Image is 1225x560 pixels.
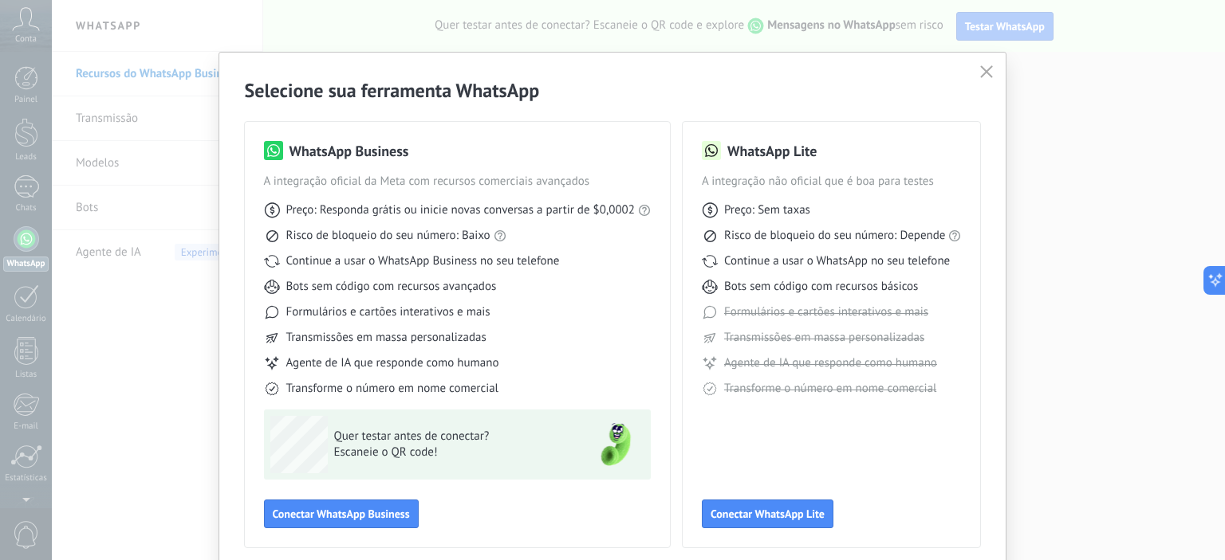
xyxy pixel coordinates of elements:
[286,228,490,244] span: Risco de bloqueio do seu número: Baixo
[727,141,817,161] h3: WhatsApp Lite
[702,174,962,190] span: A integração não oficial que é boa para testes
[264,499,419,528] button: Conectar WhatsApp Business
[286,330,486,346] span: Transmissões em massa personalizadas
[286,202,635,218] span: Preço: Responda grátis ou inicie novas conversas a partir de $0,0002
[724,279,918,295] span: Bots sem código com recursos básicos
[286,279,497,295] span: Bots sem código com recursos avançados
[290,141,409,161] h3: WhatsApp Business
[724,355,937,371] span: Agente de IA que responde como humano
[724,202,810,218] span: Preço: Sem taxas
[273,508,410,519] span: Conectar WhatsApp Business
[724,304,928,320] span: Formulários e cartões interativos e mais
[286,381,498,397] span: Transforme o número em nome comercial
[264,174,651,190] span: A integração oficial da Meta com recursos comerciais avançados
[334,429,567,444] span: Quer testar antes de conectar?
[724,253,950,269] span: Continue a usar o WhatsApp no seu telefone
[334,444,567,460] span: Escaneie o QR code!
[286,355,499,371] span: Agente de IA que responde como humano
[724,381,936,397] span: Transforme o número em nome comercial
[245,78,981,103] h2: Selecione sua ferramenta WhatsApp
[286,253,560,269] span: Continue a usar o WhatsApp Business no seu telefone
[724,330,924,346] span: Transmissões em massa personalizadas
[711,508,825,519] span: Conectar WhatsApp Lite
[702,499,833,528] button: Conectar WhatsApp Lite
[587,416,644,473] img: green-phone.png
[724,228,946,244] span: Risco de bloqueio do seu número: Depende
[286,304,490,320] span: Formulários e cartões interativos e mais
